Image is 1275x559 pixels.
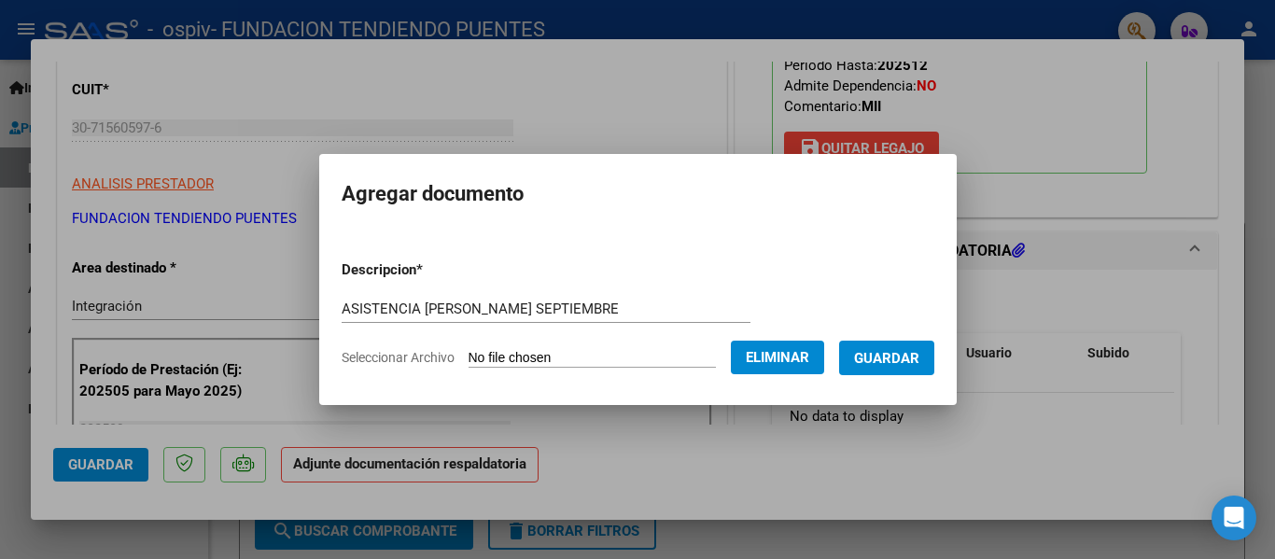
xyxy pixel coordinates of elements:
[342,176,934,212] h2: Agregar documento
[839,341,934,375] button: Guardar
[854,350,919,367] span: Guardar
[342,259,520,281] p: Descripcion
[342,350,455,365] span: Seleccionar Archivo
[731,341,824,374] button: Eliminar
[746,349,809,366] span: Eliminar
[1212,496,1256,540] div: Open Intercom Messenger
